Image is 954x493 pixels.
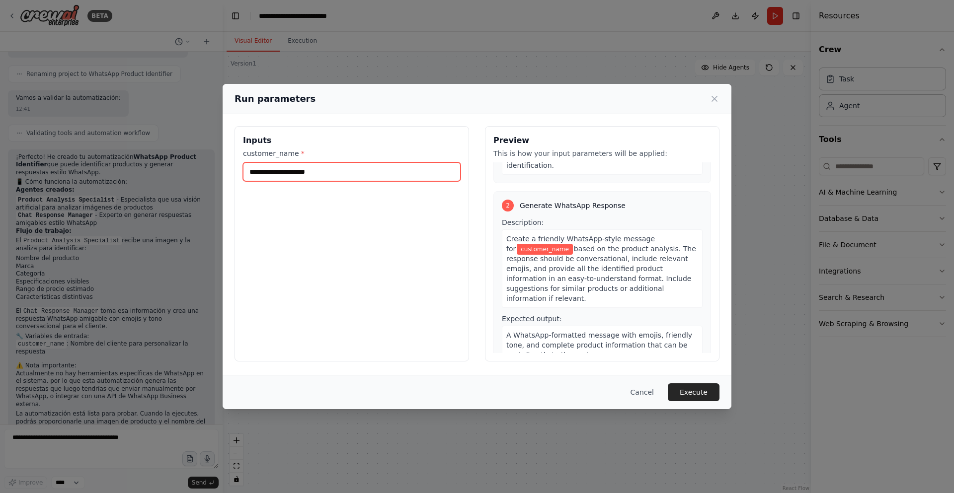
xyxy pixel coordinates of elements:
[506,245,696,302] span: based on the product analysis. The response should be conversational, include relevant emojis, an...
[668,383,719,401] button: Execute
[493,135,711,146] h3: Preview
[506,331,692,359] span: A WhatsApp-formatted message with emojis, friendly tone, and complete product information that ca...
[520,201,626,211] span: Generate WhatsApp Response
[493,148,711,158] p: This is how your input parameters will be applied:
[502,200,514,211] div: 2
[243,135,461,146] h3: Inputs
[506,132,695,169] span: A detailed product analysis report containing: product name, brand, category, specifications, pri...
[502,315,562,323] span: Expected output:
[506,235,655,253] span: Create a friendly WhatsApp-style message for
[623,383,662,401] button: Cancel
[235,92,316,106] h2: Run parameters
[502,218,544,226] span: Description:
[243,148,461,158] label: customer_name
[517,244,573,255] span: Variable: customer_name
